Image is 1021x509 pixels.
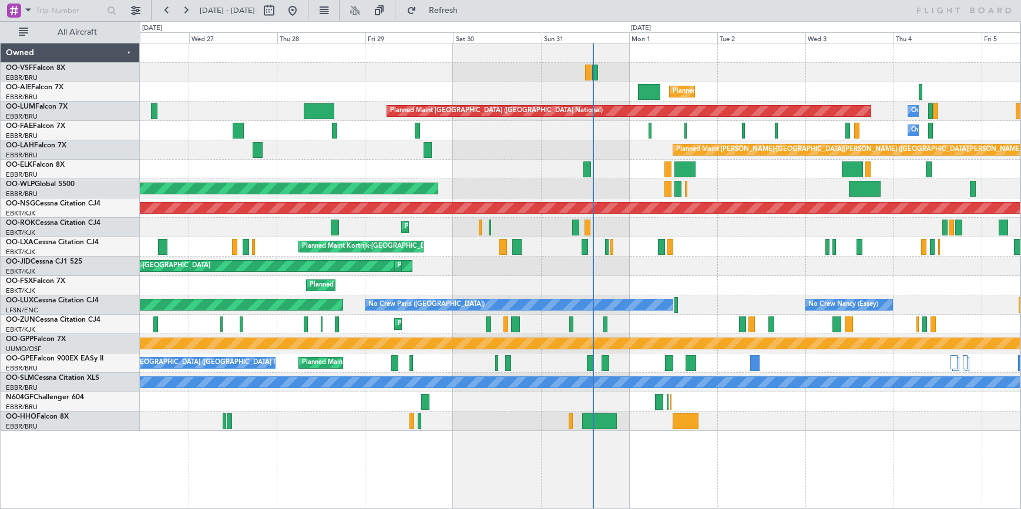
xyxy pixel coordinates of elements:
[6,142,66,149] a: OO-LAHFalcon 7X
[6,161,65,168] a: OO-ELKFalcon 8X
[13,23,127,42] button: All Aircraft
[6,316,100,323] a: OO-ZUNCessna Citation CJ4
[6,200,35,207] span: OO-NSG
[200,5,255,16] span: [DATE] - [DATE]
[6,403,38,412] a: EBBR/BRU
[6,336,66,343] a: OO-GPPFalcon 7X
[6,383,38,392] a: EBBR/BRU
[6,258,31,265] span: OO-JID
[673,83,858,100] div: Planned Maint [GEOGRAPHIC_DATA] ([GEOGRAPHIC_DATA])
[6,181,75,188] a: OO-WLPGlobal 5500
[6,355,33,362] span: OO-GPE
[911,122,991,139] div: Owner Melsbroek Air Base
[142,23,162,33] div: [DATE]
[36,2,103,19] input: Trip Number
[419,6,468,15] span: Refresh
[805,32,894,43] div: Wed 3
[6,84,31,91] span: OO-AIE
[6,278,33,285] span: OO-FSX
[631,23,651,33] div: [DATE]
[390,102,603,120] div: Planned Maint [GEOGRAPHIC_DATA] ([GEOGRAPHIC_DATA] National)
[6,170,38,179] a: EBBR/BRU
[6,306,38,315] a: LFSN/ENC
[6,422,38,431] a: EBBR/BRU
[104,354,301,372] div: No Crew [GEOGRAPHIC_DATA] ([GEOGRAPHIC_DATA] National)
[405,218,542,236] div: Planned Maint Kortrijk-[GEOGRAPHIC_DATA]
[6,220,35,227] span: OO-ROK
[6,84,63,91] a: OO-AIEFalcon 7X
[6,267,35,276] a: EBKT/KJK
[101,32,189,43] div: Tue 26
[6,345,41,353] a: UUMO/OSF
[542,32,630,43] div: Sun 31
[189,32,277,43] div: Wed 27
[6,151,38,160] a: EBBR/BRU
[6,375,34,382] span: OO-SLM
[6,142,34,149] span: OO-LAH
[808,296,878,314] div: No Crew Nancy (Essey)
[6,239,33,246] span: OO-LXA
[454,32,542,43] div: Sat 30
[277,32,365,43] div: Thu 28
[6,297,99,304] a: OO-LUXCessna Citation CJ4
[6,413,36,420] span: OO-HHO
[6,103,68,110] a: OO-LUMFalcon 7X
[6,316,35,323] span: OO-ZUN
[6,220,100,227] a: OO-ROKCessna Citation CJ4
[894,32,982,43] div: Thu 4
[717,32,805,43] div: Tue 2
[6,190,38,198] a: EBBR/BRU
[31,28,124,36] span: All Aircraft
[302,238,439,255] div: Planned Maint Kortrijk-[GEOGRAPHIC_DATA]
[6,297,33,304] span: OO-LUX
[6,181,35,188] span: OO-WLP
[6,239,99,246] a: OO-LXACessna Citation CJ4
[6,73,38,82] a: EBBR/BRU
[6,93,38,102] a: EBBR/BRU
[6,355,103,362] a: OO-GPEFalcon 900EX EASy II
[6,364,38,373] a: EBBR/BRU
[6,286,35,295] a: EBKT/KJK
[6,413,69,420] a: OO-HHOFalcon 8X
[6,65,33,72] span: OO-VSF
[6,325,35,334] a: EBKT/KJK
[6,248,35,257] a: EBKT/KJK
[6,200,100,207] a: OO-NSGCessna Citation CJ4
[6,394,84,401] a: N604GFChallenger 604
[6,132,38,140] a: EBBR/BRU
[6,103,35,110] span: OO-LUM
[398,257,535,275] div: Planned Maint Kortrijk-[GEOGRAPHIC_DATA]
[6,394,33,401] span: N604GF
[6,258,82,265] a: OO-JIDCessna CJ1 525
[911,102,991,120] div: Owner Melsbroek Air Base
[6,375,99,382] a: OO-SLMCessna Citation XLS
[398,315,535,333] div: Planned Maint Kortrijk-[GEOGRAPHIC_DATA]
[310,277,446,294] div: Planned Maint Kortrijk-[GEOGRAPHIC_DATA]
[368,296,485,314] div: No Crew Paris ([GEOGRAPHIC_DATA])
[6,123,33,130] span: OO-FAE
[6,228,35,237] a: EBKT/KJK
[82,257,210,275] div: AOG Maint Kortrijk-[GEOGRAPHIC_DATA]
[302,354,515,372] div: Planned Maint [GEOGRAPHIC_DATA] ([GEOGRAPHIC_DATA] National)
[6,336,33,343] span: OO-GPP
[6,123,65,130] a: OO-FAEFalcon 7X
[401,1,472,20] button: Refresh
[6,278,65,285] a: OO-FSXFalcon 7X
[6,112,38,121] a: EBBR/BRU
[6,65,65,72] a: OO-VSFFalcon 8X
[365,32,454,43] div: Fri 29
[629,32,717,43] div: Mon 1
[6,161,32,168] span: OO-ELK
[6,209,35,218] a: EBKT/KJK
